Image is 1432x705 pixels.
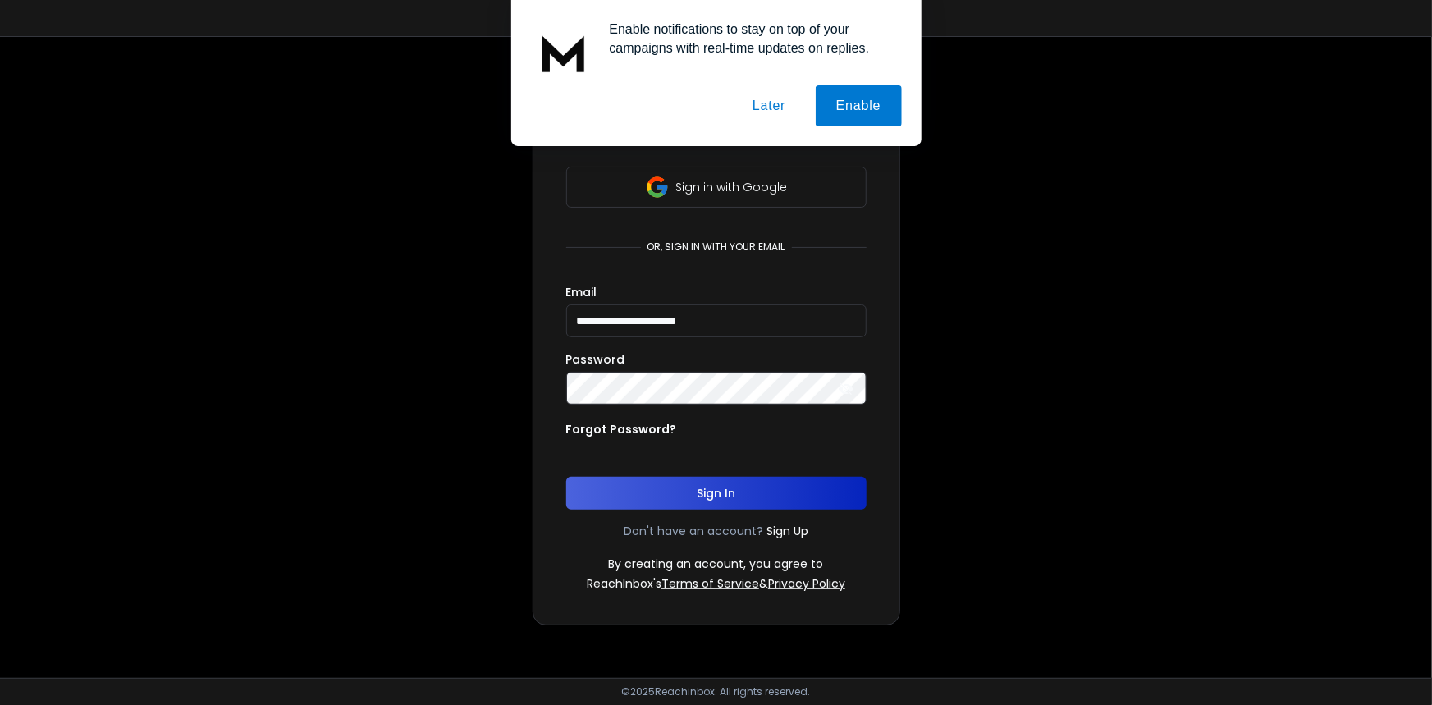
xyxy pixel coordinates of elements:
[816,85,902,126] button: Enable
[566,354,625,365] label: Password
[732,85,806,126] button: Later
[661,575,759,592] a: Terms of Service
[609,556,824,572] p: By creating an account, you agree to
[566,477,867,510] button: Sign In
[597,20,902,57] div: Enable notifications to stay on top of your campaigns with real-time updates on replies.
[641,240,792,254] p: or, sign in with your email
[531,20,597,85] img: notification icon
[676,179,788,195] p: Sign in with Google
[587,575,845,592] p: ReachInbox's &
[566,286,597,298] label: Email
[622,685,811,698] p: © 2025 Reachinbox. All rights reserved.
[566,167,867,208] button: Sign in with Google
[624,523,763,539] p: Don't have an account?
[566,421,677,437] p: Forgot Password?
[766,523,808,539] a: Sign Up
[768,575,845,592] a: Privacy Policy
